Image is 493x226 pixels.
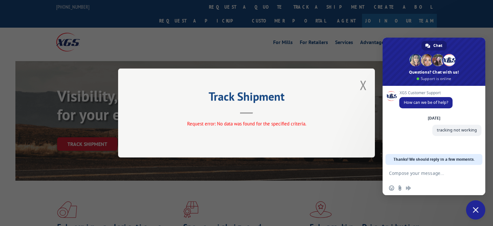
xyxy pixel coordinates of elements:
[404,100,448,105] span: How can we be of help?
[406,185,411,191] span: Audio message
[397,185,402,191] span: Send a file
[466,200,485,220] div: Close chat
[150,92,343,104] h2: Track Shipment
[437,127,477,133] span: tracking not working
[360,77,367,94] button: Close modal
[433,41,442,50] span: Chat
[421,41,447,50] div: Chat
[389,185,394,191] span: Insert an emoji
[389,170,465,176] textarea: Compose your message...
[428,116,440,120] div: [DATE]
[399,91,453,95] span: XGS Customer Support
[187,121,306,127] span: Request error: No data was found for the specified criteria.
[394,154,475,165] span: Thanks! We should reply in a few moments.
